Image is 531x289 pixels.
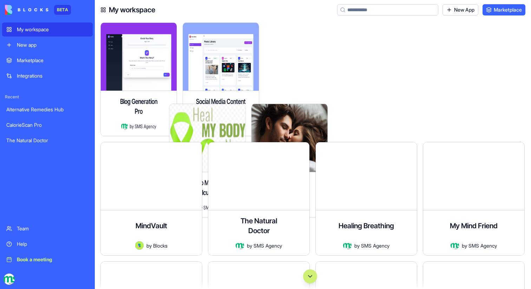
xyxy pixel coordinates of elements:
div: New app [17,41,88,48]
a: Keto Macros CalculatorAvatarbySMS Agency [315,22,417,136]
span: SMS Agency [468,242,497,249]
div: CalorieScan Pro [6,121,88,129]
a: BETA [5,5,71,15]
div: The Natural Doctor [6,137,88,144]
div: Help [17,241,88,248]
img: Avatar [343,241,352,250]
a: The Natural DoctorAvatarbySMS Agency [208,142,310,256]
a: Healing BreathingAvatarbySMS Agency [315,142,417,256]
a: Help [2,237,93,251]
div: My workspace [17,26,88,33]
a: Alternative Remedies Hub [2,103,93,117]
div: Marketplace [17,57,88,64]
img: Avatar [236,241,244,250]
span: by [354,242,360,249]
span: SMS Agency [254,242,282,249]
h4: Social Media Content Generator [187,97,255,116]
a: Blog Generation ProAvatarbySMS Agency [100,22,202,136]
img: Avatar [121,122,127,130]
h4: My workspace [109,5,155,15]
div: Book a meeting [17,256,88,263]
h4: Blog Generation Pro [118,97,160,116]
h4: The Natural Doctor [231,216,287,236]
a: Team [2,222,93,236]
span: Recent [2,94,93,100]
a: Book a meeting [2,252,93,267]
div: Integrations [17,72,88,79]
h4: My Mind Friend [450,221,498,231]
button: Scroll to bottom [303,269,317,283]
img: logo [5,5,48,15]
a: Sleep AnalyzerAvatarbySMS Agency [423,22,525,136]
h4: MindVault [136,221,167,231]
a: Marketplace [483,4,525,15]
a: My Mind FriendAvatarbySMS Agency [423,142,525,256]
a: My workspace [2,22,93,37]
a: Integrations [2,69,93,83]
a: CalorieScan Pro [2,118,93,132]
span: by [146,242,152,249]
a: MindVaultAvatarbyBlocks [100,142,202,256]
img: logo_transparent_kimjut.jpg [4,274,15,285]
div: Alternative Remedies Hub [6,106,88,113]
a: The Natural Doctor [2,133,93,147]
a: Social Media Content GeneratorAvatarbySMS Agency [208,22,310,136]
div: BETA [54,5,71,15]
span: SMS Agency [135,123,156,130]
a: Marketplace [2,53,93,67]
a: New app [2,38,93,52]
img: Avatar [135,241,144,250]
span: by [247,242,252,249]
h4: Healing Breathing [339,221,394,231]
span: SMS Agency [361,242,389,249]
span: by [130,123,133,130]
div: Team [17,225,88,232]
span: Blocks [153,242,168,249]
img: Avatar [451,241,459,250]
a: New App [442,4,478,15]
span: by [462,242,467,249]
